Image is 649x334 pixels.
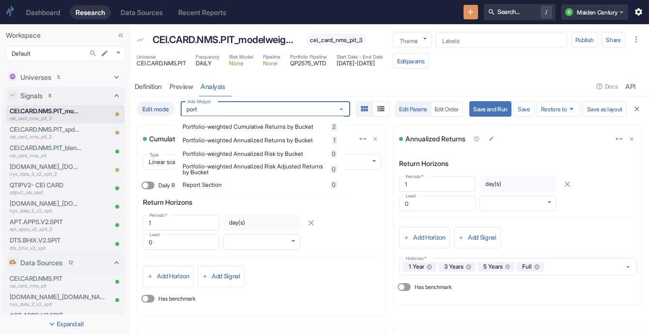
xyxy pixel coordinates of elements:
span: Has benchmark [415,283,452,291]
div: Default [6,46,125,61]
a: [DOMAIN_NAME]_[DOMAIN_NAME]nyx_data_2_v2_spit [10,199,81,214]
span: Edit mode [137,106,175,113]
a: [DOMAIN_NAME]_[DOMAIN_NAME]nyx_data_2_v2_spit_2 [10,162,81,178]
p: APT.APPS.V2.SPIT [10,311,107,320]
span: CEI.CARD.NMS.PIT [137,61,186,66]
div: Definition [135,82,162,91]
p: nyx_data_2_v2_spit [10,301,107,308]
div: day(s) [223,215,300,230]
span: Portfolio Pipeline [290,53,327,61]
button: Docs [593,79,621,94]
p: Data Sources [20,258,62,268]
p: CEI.CARD.NMS.PIT_modelweighteddeltascore [10,106,81,116]
a: CEI.CARD.NMS.PIT_blendeddeltascorecei_card_nms_pit [10,143,81,159]
a: Research [70,5,111,19]
span: 2 [331,123,337,131]
button: Save [513,101,535,117]
span: 12 [65,259,77,266]
p: Signals [20,91,43,101]
a: preview [166,76,197,96]
div: Annualized Returns [405,135,468,143]
span: None [229,61,253,66]
p: Return Horizons [143,197,381,207]
button: New Resource [464,5,479,20]
button: Publish [571,32,598,47]
a: CEI.CARD.NMS.PIT_modelweighteddeltascorecei_card_nms_pit_3 [10,106,81,122]
a: Recent Reports [172,5,232,19]
span: 0 [331,166,337,173]
p: cei_card_nms_pit [10,282,107,289]
p: dts_bhix_v2_spit [10,244,81,252]
div: Dashboard [26,8,60,16]
button: QMaiden Century [561,4,628,20]
a: QTIPV2- CEI CARDqtipv2_cei_card [10,181,81,196]
span: Daily Reporting [158,182,194,190]
span: cei_card_nms_pit_3 [306,36,366,44]
div: resource tabs [131,76,649,96]
button: Grid View [356,101,373,117]
label: Histories [406,255,427,261]
span: None [263,61,280,66]
p: nyx_data_2_v2_spit [10,207,81,214]
div: API [626,82,636,91]
span: Has benchmark [158,295,196,303]
p: QTIPV2- CEI CARD [10,181,81,190]
span: Portfolio-weighted Cumulative Returns by Bucket [183,124,328,130]
span: QP2575_WTD [290,61,327,66]
span: 3 Years [440,262,467,271]
button: Restore to [537,101,581,117]
button: Open [622,261,634,273]
span: Signal [137,36,144,46]
span: 0 [331,150,337,158]
label: Lead [150,231,159,238]
span: 5 [54,74,63,81]
button: Add Signal [198,266,245,287]
p: [DOMAIN_NAME]_[DOMAIN_NAME] [10,162,81,171]
p: CEI.CARD.NMS.PIT_modelweighteddeltascore [153,32,298,47]
svg: Tabs View [376,104,386,113]
button: Tabs View [372,101,389,117]
button: Edit Params [395,101,431,117]
p: cei_card_nms_pit [10,152,81,159]
p: [DOMAIN_NAME]_[DOMAIN_NAME] [10,199,81,208]
span: 8 [45,92,55,99]
button: Expand all [2,317,129,332]
div: 3 Years [438,262,476,272]
button: delete [626,134,637,144]
button: Collapse Sidebar [114,29,127,42]
span: Portfolio-weighted Annualized Risk Adjusted Returns by Bucket [183,164,328,175]
p: DTS.BHIX.V2.SPIT [10,236,81,245]
p: Universes [20,72,51,82]
span: Portfolio-weighted Annualized Returns by Bucket [183,137,329,143]
button: Add Signal [454,227,501,248]
button: edit [98,47,111,60]
div: Signals8 [4,87,125,104]
span: 1 Year [405,262,428,271]
button: Share [602,32,625,47]
div: Research [76,8,105,16]
span: Full [518,262,536,271]
span: [DATE] - [DATE] [337,61,383,66]
div: Set Full Width [616,131,622,147]
div: Universes5 [4,68,125,86]
a: APT.APPS.V2.SPITapt_apps_v2_spit_2 [10,311,107,326]
label: Type [150,152,159,158]
a: Dashboard [20,5,66,19]
button: delete [370,134,381,144]
a: analysis [197,76,229,96]
svg: Grid View [360,104,369,113]
label: Add Widget [187,98,211,105]
button: Save as layout [583,101,627,117]
p: cei_card_nms_pit_2 [10,133,81,140]
span: Pipeline [263,53,280,61]
button: Search.../ [484,4,556,20]
div: CEI.CARD.NMS.PIT_modelweighteddeltascore [150,30,300,49]
div: Data Sources12 [4,254,125,272]
span: 0 [331,181,337,189]
label: Lead [406,193,416,199]
span: Frequency [196,53,219,61]
span: DAILY [196,61,219,66]
div: Set Full Width [359,131,366,147]
div: Full [516,262,544,272]
a: APT.APPS.V2.SPITapt_apps_v2_spit_2 [10,217,81,233]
